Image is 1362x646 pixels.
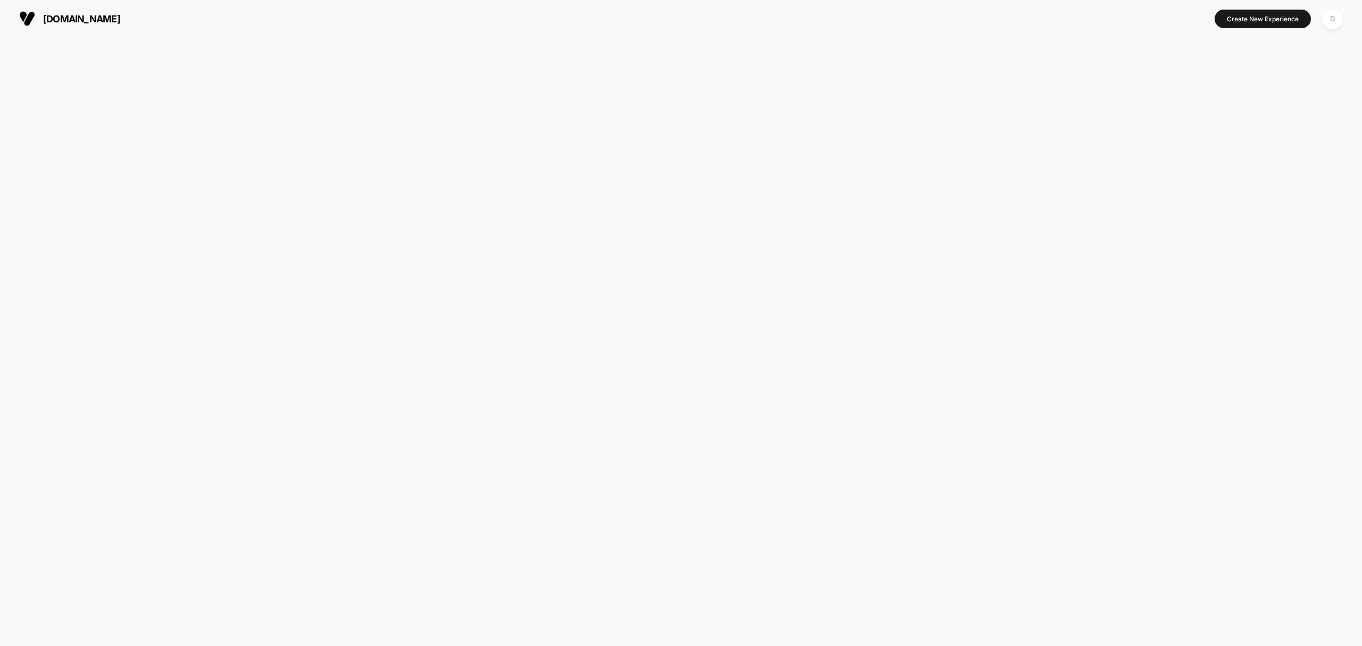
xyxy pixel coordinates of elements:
span: [DOMAIN_NAME] [43,13,120,24]
img: Visually logo [19,11,35,27]
button: Create New Experience [1215,10,1311,28]
button: D [1319,8,1346,30]
button: [DOMAIN_NAME] [16,10,123,27]
div: D [1322,9,1343,29]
